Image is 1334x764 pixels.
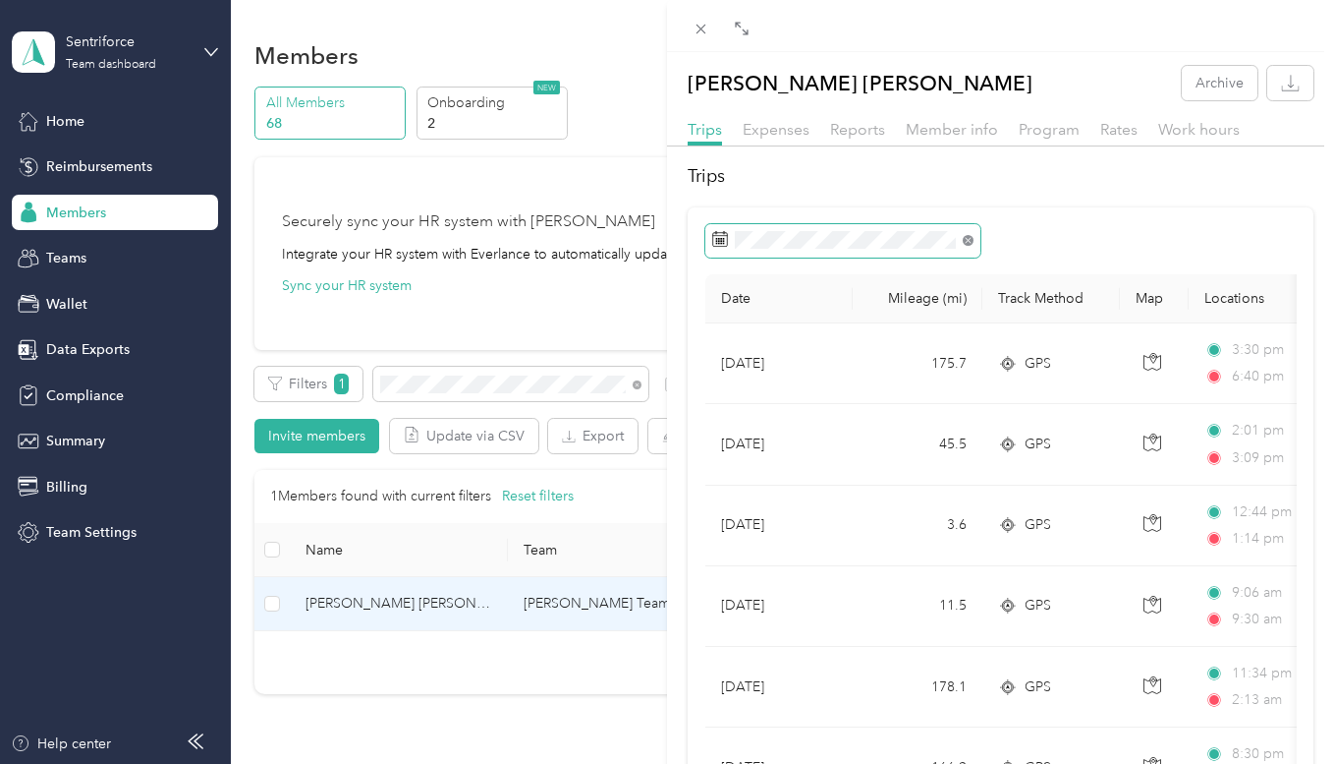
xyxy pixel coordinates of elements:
[1025,434,1051,455] span: GPS
[1232,420,1288,441] span: 2:01 pm
[1025,595,1051,617] span: GPS
[1232,609,1288,630] span: 9:30 am
[1232,528,1288,550] span: 1:14 pm
[830,120,885,139] span: Reports
[688,163,1313,190] h2: Trips
[853,404,982,485] td: 45.5
[1182,66,1257,100] button: Archive
[1232,501,1288,523] span: 12:44 pm
[1158,120,1240,139] span: Work hours
[1025,676,1051,698] span: GPS
[705,323,853,404] td: [DATE]
[853,566,982,647] td: 11.5
[1232,366,1288,387] span: 6:40 pm
[853,323,982,404] td: 175.7
[1232,339,1288,361] span: 3:30 pm
[688,120,722,139] span: Trips
[1224,654,1334,764] iframe: Everlance-gr Chat Button Frame
[1019,120,1080,139] span: Program
[853,274,982,323] th: Mileage (mi)
[982,274,1120,323] th: Track Method
[705,566,853,647] td: [DATE]
[688,66,1032,100] p: [PERSON_NAME] [PERSON_NAME]
[705,274,853,323] th: Date
[1025,353,1051,375] span: GPS
[906,120,998,139] span: Member info
[1025,514,1051,536] span: GPS
[1100,120,1138,139] span: Rates
[705,647,853,728] td: [DATE]
[853,647,982,728] td: 178.1
[1232,447,1288,469] span: 3:09 pm
[705,404,853,485] td: [DATE]
[705,486,853,566] td: [DATE]
[1120,274,1189,323] th: Map
[853,486,982,566] td: 3.6
[743,120,809,139] span: Expenses
[1232,582,1288,604] span: 9:06 am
